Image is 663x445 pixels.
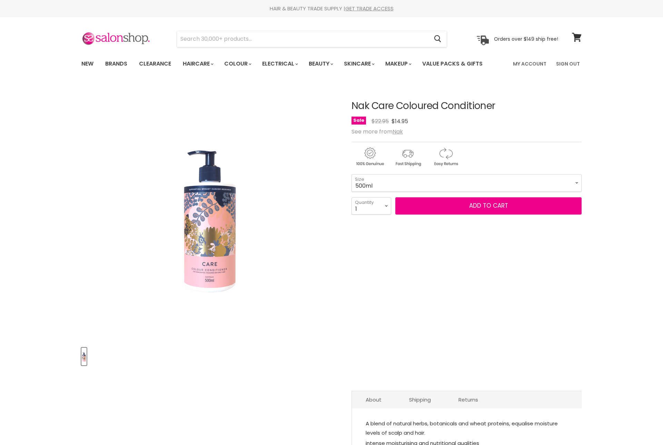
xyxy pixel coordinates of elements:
a: Brands [100,57,132,71]
button: Nak Care Coloured Conditioner [81,348,87,365]
p: Orders over $149 ship free! [494,36,558,42]
form: Product [177,31,447,47]
button: Search [428,31,447,47]
nav: Main [73,54,590,74]
span: See more from [352,128,403,136]
div: Nak Care Coloured Conditioner image. Click or Scroll to Zoom. [81,83,339,341]
img: genuine.gif [352,146,388,167]
button: Add to cart [395,197,582,215]
a: New [76,57,99,71]
input: Search [177,31,428,47]
span: $14.95 [392,117,408,125]
h1: Nak Care Coloured Conditioner [352,101,582,111]
a: Nak [393,128,403,136]
a: Value Packs & Gifts [417,57,488,71]
a: Electrical [257,57,302,71]
a: My Account [509,57,551,71]
a: Beauty [304,57,337,71]
a: Sign Out [552,57,584,71]
div: Product thumbnails [80,346,340,365]
a: Shipping [395,391,445,408]
p: A blend of natural herbs, botanicals and wheat proteins, equalise moisture levels of scalp and hair. [366,419,568,439]
a: Makeup [380,57,416,71]
a: GET TRADE ACCESS [345,5,394,12]
a: About [352,391,395,408]
img: Nak Care Coloured Conditioner [182,91,238,333]
a: Haircare [178,57,218,71]
a: Skincare [339,57,379,71]
span: Sale [352,117,366,125]
img: shipping.gif [389,146,426,167]
span: $22.95 [372,117,389,125]
div: HAIR & BEAUTY TRADE SUPPLY | [73,5,590,12]
span: Add to cart [469,201,508,210]
a: Clearance [134,57,176,71]
img: returns.gif [427,146,464,167]
select: Quantity [352,197,391,215]
img: Nak Care Coloured Conditioner [82,348,86,365]
ul: Main menu [76,54,498,74]
a: Colour [219,57,256,71]
a: Returns [445,391,492,408]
